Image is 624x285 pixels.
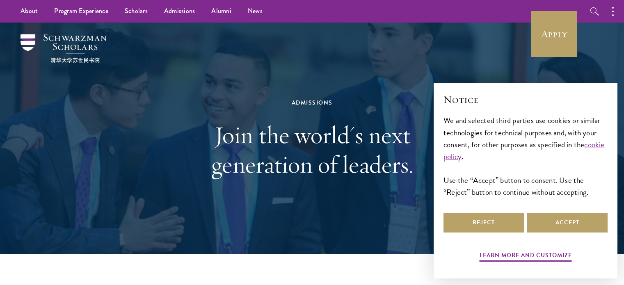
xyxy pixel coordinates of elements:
[443,139,605,162] a: cookie policy
[443,213,524,233] button: Reject
[480,250,572,263] button: Learn more and customize
[171,98,454,108] div: Admissions
[171,120,454,179] h1: Join the world's next generation of leaders.
[443,93,608,107] h2: Notice
[531,11,577,57] a: Apply
[443,114,608,198] div: We and selected third parties use cookies or similar technologies for technical purposes and, wit...
[21,34,107,63] img: Schwarzman Scholars
[527,213,608,233] button: Accept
